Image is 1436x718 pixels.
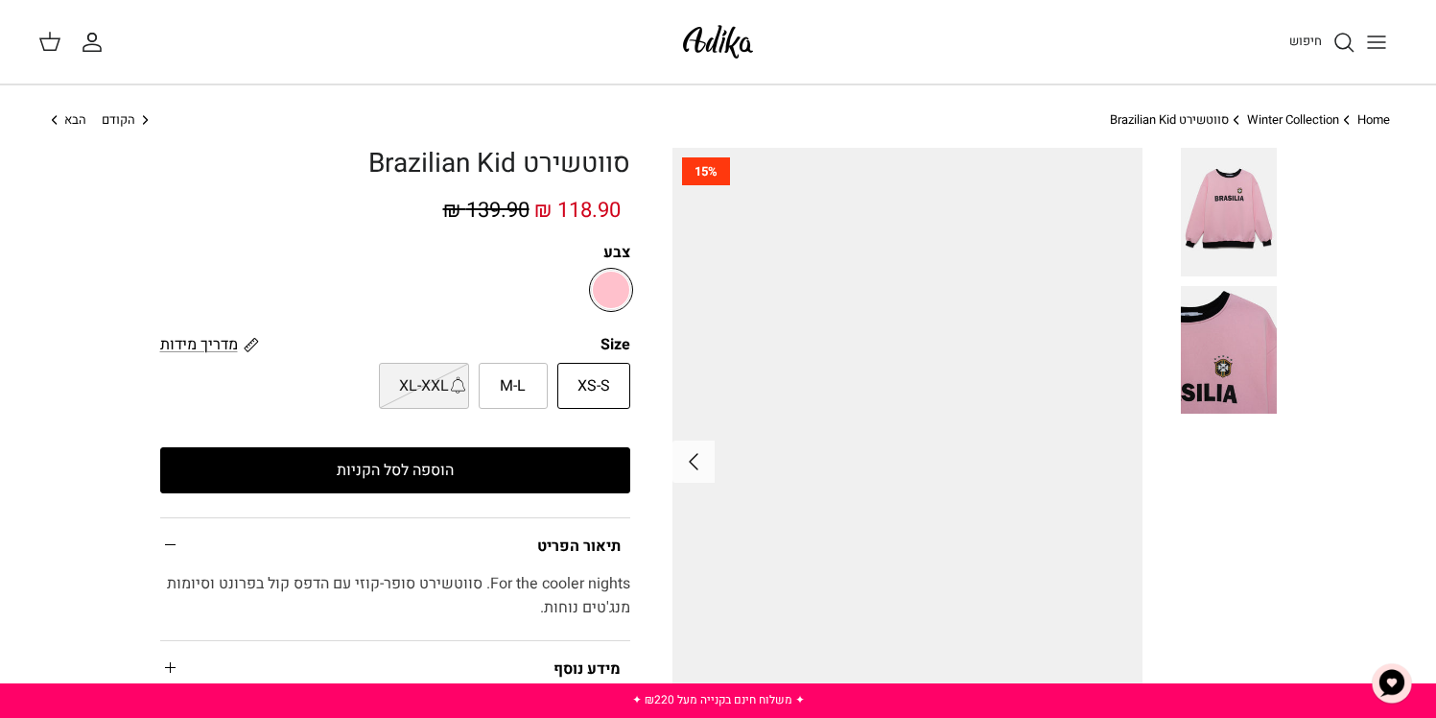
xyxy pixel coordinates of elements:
a: החשבון שלי [81,31,111,54]
span: XS-S [577,374,610,399]
img: Adika IL [677,19,759,64]
span: חיפוש [1289,32,1322,50]
span: XL-XXL [399,374,449,399]
span: מדריך מידות [160,333,238,356]
span: הבא [64,110,86,129]
a: הקודם [102,111,153,130]
legend: Size [600,334,630,355]
button: Next [672,441,715,483]
button: צ'אט [1363,655,1421,712]
summary: מידע נוסף [160,641,630,694]
span: M-L [500,374,526,399]
span: 118.90 ₪ [534,195,621,226]
a: Winter Collection [1247,110,1339,129]
a: Home [1357,110,1390,129]
a: ✦ משלוח חינם בקנייה מעל ₪220 ✦ [632,691,805,708]
a: מדריך מידות [160,333,259,355]
a: הבא [47,111,87,130]
span: הקודם [102,110,135,129]
h1: סווטשירט Brazilian Kid [160,148,630,180]
label: צבע [160,242,630,263]
nav: Breadcrumbs [47,111,1390,130]
a: סווטשירט Brazilian Kid [1110,110,1229,129]
span: 139.90 ₪ [443,195,530,226]
button: הוספה לסל הקניות [160,447,630,493]
div: For the cooler nights. סווטשירט סופר-קוזי עם הדפס קול בפרונט וסיומות מנג'טים נוחות. [160,572,630,640]
a: חיפוש [1289,31,1355,54]
summary: תיאור הפריט [160,518,630,571]
button: Toggle menu [1355,21,1398,63]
